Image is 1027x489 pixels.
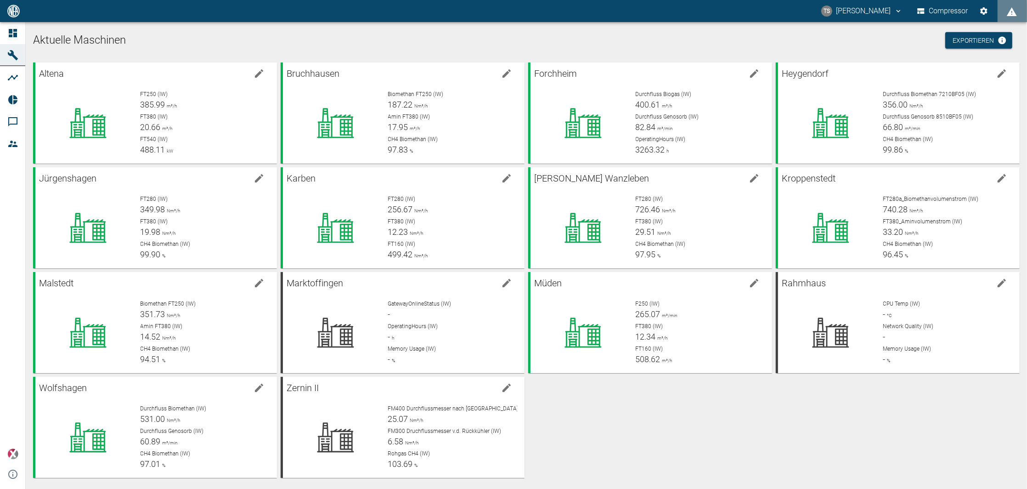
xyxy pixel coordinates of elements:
button: Einstellungen [976,3,992,19]
span: 17.95 [388,122,408,132]
span: CH4 Biomethan (IW) [883,241,933,247]
span: Zernin II [287,382,319,393]
span: FT540 (IW) [141,136,168,142]
span: OperatingHours (IW) [388,323,438,330]
div: TS [821,6,832,17]
span: 12.23 [388,227,408,237]
span: Nm³/h [903,231,919,236]
span: FT280 (IW) [141,196,168,202]
span: Müden [534,278,562,289]
span: % [161,253,166,258]
span: 349.98 [141,205,165,214]
span: FT160 (IW) [636,346,663,352]
span: 99.86 [883,145,903,154]
span: - [388,354,390,364]
span: - [883,354,886,364]
span: Wolfshagen [39,382,87,393]
span: Nm³/h [408,418,423,423]
span: FT380 (IW) [141,114,168,120]
span: FT280a_Biomethanvolumenstrom (IW) [883,196,979,202]
span: - [883,309,886,319]
a: Forchheimedit machineDurchfluss Biogas (IW)400.61m³/hDurchfluss Genosorb (IW)82.84m³/minOperating... [528,63,772,164]
button: edit machine [745,169,763,188]
span: Bruchhausen [287,68,339,79]
span: FT380_Aminvolumenstrom (IW) [883,218,963,225]
span: Nm³/h [660,208,676,213]
span: 96.45 [883,250,903,259]
a: Marktoffingenedit machineGatewayOnlineStatus (IW)-OperatingHours (IW)-hMemory Usage (IW)-% [281,272,525,373]
span: CH4 Biomethan (IW) [883,136,933,142]
span: m³/min [660,313,678,318]
a: Altenaedit machineFT250 (IW)385.99m³/hFT380 (IW)20.66m³/hFT540 (IW)488.11kW [33,63,277,164]
span: 740.28 [883,205,908,214]
span: Nm³/h [165,313,181,318]
span: Memory Usage (IW) [883,346,931,352]
span: CH4 Biomethan (IW) [141,241,191,247]
span: Nm³/h [165,418,181,423]
span: 351.73 [141,309,165,319]
a: Jürgenshagenedit machineFT280 (IW)349.98Nm³/hFT380 (IW)19.98Nm³/hCH4 Biomethan (IW)99.90% [33,167,277,268]
span: Malstedt [39,278,73,289]
span: Nm³/h [908,208,923,213]
span: 6.58 [388,437,404,446]
button: edit machine [745,64,763,83]
span: FT280 (IW) [636,196,663,202]
a: Bruchhausenedit machineBiomethan FT250 (IW)187.22Nm³/hAmin FT380 (IW)17.95m³/hCH4 Biomethan (IW)9... [281,63,525,164]
span: 356.00 [883,100,908,109]
span: m³/h [660,358,672,363]
span: GatewayOnlineStatus (IW) [388,301,451,307]
span: Nm³/h [413,253,428,258]
span: 508.62 [636,354,660,364]
a: Rahmhausedit machineCPU Temp (IW)-°CNetwork Quality (IW)-Memory Usage (IW)-% [776,272,1020,373]
span: Nm³/h [656,231,671,236]
img: logo [6,5,21,17]
button: edit machine [497,169,516,188]
span: Durchfluss Biogas (IW) [636,91,692,97]
span: Biomethan FT250 (IW) [388,91,444,97]
span: % [390,358,395,363]
span: 726.46 [636,205,660,214]
span: Durchfluss Genosorb 8510BF05 (IW) [883,114,974,120]
span: FM300 Druchflussmesser v.d. Rückkühler (IW) [388,428,502,434]
span: 499.42 [388,250,413,259]
span: FT280 (IW) [388,196,416,202]
span: Altena [39,68,64,79]
span: Nm³/h [165,208,181,213]
span: m³/min [656,126,673,131]
span: 103.69 [388,459,413,469]
span: CH4 Biomethan (IW) [141,450,191,457]
button: edit machine [993,169,1011,188]
span: 385.99 [141,100,165,109]
span: Rohgas CH4 (IW) [388,450,430,457]
span: % [886,358,891,363]
a: Malstedtedit machineBiomethan FT250 (IW)351.73Nm³/hAmin FT380 (IW)14.52Nm³/hCH4 Biomethan (IW)94.51% [33,272,277,373]
span: 187.22 [388,100,413,109]
span: % [413,463,418,468]
span: FT380 (IW) [636,323,663,330]
span: Network Quality (IW) [883,323,934,330]
button: edit machine [250,64,268,83]
span: CH4 Biomethan (IW) [388,136,438,142]
span: Durchfluss Biomethan (IW) [141,405,207,412]
span: h [665,148,669,154]
span: 488.11 [141,145,165,154]
span: Biomethan FT250 (IW) [141,301,196,307]
span: h [390,335,395,341]
button: edit machine [745,274,763,292]
span: FT160 (IW) [388,241,416,247]
span: Marktoffingen [287,278,343,289]
span: m³/h [656,335,668,341]
span: °C [886,313,892,318]
span: OperatingHours (IW) [636,136,686,142]
span: F250 (IW) [636,301,660,307]
span: 531.00 [141,414,165,424]
span: 29.51 [636,227,656,237]
span: FM400 Durchflussmesser nach [GEOGRAPHIC_DATA] (IW) [388,405,530,412]
span: 256.67 [388,205,413,214]
span: CH4 Biomethan (IW) [141,346,191,352]
span: m³/h [660,103,672,108]
span: Durchfluss Genosorb (IW) [636,114,699,120]
span: Jürgenshagen [39,173,96,184]
span: 33.20 [883,227,903,237]
span: % [903,148,908,154]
